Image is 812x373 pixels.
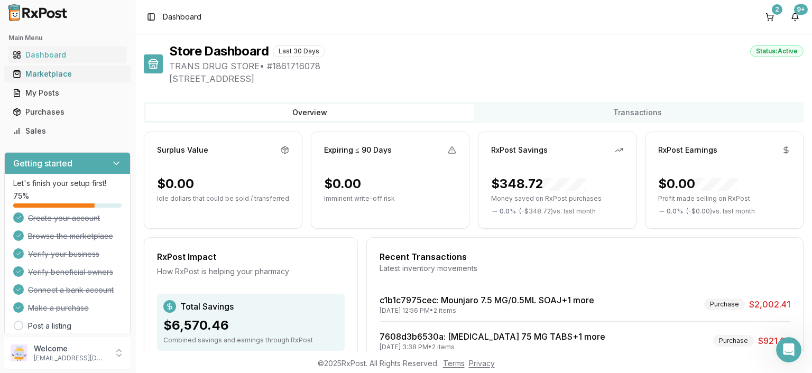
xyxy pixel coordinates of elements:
[758,334,790,347] span: $921.64
[163,12,201,22] span: Dashboard
[163,12,201,22] nav: breadcrumb
[713,335,754,347] div: Purchase
[169,72,804,85] span: [STREET_ADDRESS]
[519,207,596,216] span: ( - $348.72 ) vs. last month
[491,175,586,192] div: $348.72
[157,250,345,263] div: RxPost Impact
[28,267,113,277] span: Verify beneficial owners
[324,145,392,155] div: Expiring ≤ 90 Days
[4,46,131,63] button: Dashboard
[667,207,683,216] span: 0.0 %
[8,45,126,64] a: Dashboard
[8,102,126,122] a: Purchases
[4,85,131,101] button: My Posts
[380,306,594,315] div: [DATE] 12:56 PM • 2 items
[380,331,605,342] a: 7608d3b6530a: [MEDICAL_DATA] 75 MG TABS+1 more
[11,344,27,361] img: User avatar
[169,60,804,72] span: TRANS DRUG STORE • # 1861716078
[28,231,113,241] span: Browse the marketplace
[474,104,801,121] button: Transactions
[380,250,790,263] div: Recent Transactions
[13,126,122,136] div: Sales
[157,175,194,192] div: $0.00
[380,263,790,274] div: Latest inventory movements
[658,194,790,203] p: Profit made selling on RxPost
[686,207,755,216] span: ( - $0.00 ) vs. last month
[772,4,782,15] div: 2
[8,34,126,42] h2: Main Menu
[750,45,804,57] div: Status: Active
[4,66,131,82] button: Marketplace
[34,354,107,362] p: [EMAIL_ADDRESS][DOMAIN_NAME]
[761,8,778,25] button: 2
[157,194,289,203] p: Idle dollars that could be sold / transferred
[28,321,71,331] a: Post a listing
[443,359,465,368] a: Terms
[13,88,122,98] div: My Posts
[4,4,72,21] img: RxPost Logo
[658,145,717,155] div: RxPost Earnings
[28,213,100,223] span: Create your account
[13,69,122,79] div: Marketplace
[500,207,516,216] span: 0.0 %
[146,104,474,121] button: Overview
[794,4,808,15] div: 9+
[4,104,131,120] button: Purchases
[704,299,745,310] div: Purchase
[157,266,345,277] div: How RxPost is helping your pharmacy
[787,8,804,25] button: 9+
[8,122,126,141] a: Sales
[28,303,89,313] span: Make a purchase
[157,145,208,155] div: Surplus Value
[13,50,122,60] div: Dashboard
[13,107,122,117] div: Purchases
[469,359,495,368] a: Privacy
[4,123,131,139] button: Sales
[776,337,801,362] iframe: Intercom live chat
[163,317,338,334] div: $6,570.46
[491,145,548,155] div: RxPost Savings
[658,175,737,192] div: $0.00
[749,298,790,311] span: $2,002.41
[28,249,99,259] span: Verify your business
[8,64,126,83] a: Marketplace
[28,285,114,295] span: Connect a bank account
[180,300,234,313] span: Total Savings
[380,295,594,305] a: c1b1c7975cec: Mounjaro 7.5 MG/0.5ML SOAJ+1 more
[273,45,325,57] div: Last 30 Days
[163,336,338,344] div: Combined savings and earnings through RxPost
[324,194,456,203] p: Imminent write-off risk
[380,343,605,351] div: [DATE] 3:38 PM • 2 items
[169,43,269,60] h1: Store Dashboard
[13,191,29,201] span: 75 %
[34,343,107,354] p: Welcome
[491,194,623,203] p: Money saved on RxPost purchases
[13,157,72,170] h3: Getting started
[324,175,361,192] div: $0.00
[8,83,126,102] a: My Posts
[13,178,122,189] p: Let's finish your setup first!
